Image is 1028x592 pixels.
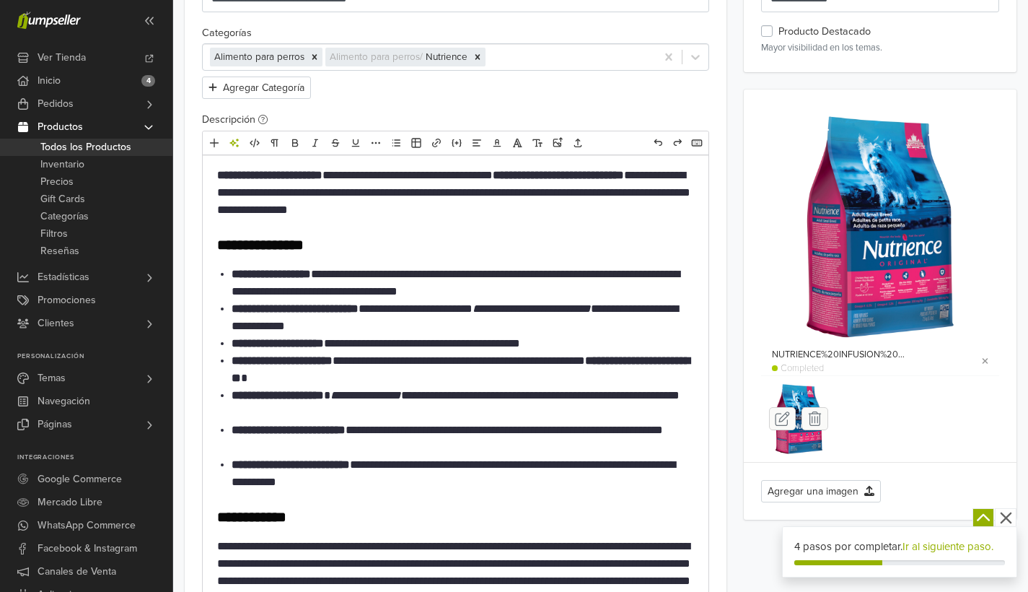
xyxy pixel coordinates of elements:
span: Precios [40,173,74,191]
a: Ir al siguiente paso. [902,540,993,553]
a: Subir imágenes [548,134,567,152]
span: Facebook & Instagram [38,537,137,560]
span: Inicio [38,69,61,92]
span: Pedidos [38,92,74,116]
a: Tabla [407,134,426,152]
span: Completed [781,362,824,374]
span: Canales de Venta [38,560,116,583]
span: Google Commerce [38,468,122,491]
span: Navegación [38,390,90,413]
button: Agregar Categoría [202,77,311,99]
a: Rehacer [668,134,687,152]
a: Fuente [508,134,527,152]
span: WhatsApp Commerce [38,514,136,537]
a: Alineación [467,134,486,152]
span: Promociones [38,289,96,312]
label: Descripción [202,112,268,128]
span: 4 [141,75,155,87]
span: Alimento para perros / [330,51,426,63]
a: Formato [265,134,284,152]
p: Personalización [17,352,172,361]
a: Subrayado [346,134,365,152]
div: Remove [object Object] [307,48,322,66]
label: Producto Destacado [778,24,871,40]
div: 4 pasos por completar. [794,539,1005,555]
span: Ver Tienda [38,46,86,69]
span: Nutrience [426,51,467,63]
a: Color del texto [488,134,506,152]
span: Todos los Productos [40,139,131,156]
a: Lista [387,134,405,152]
div: Remove [object Object] [470,48,486,66]
span: Estadísticas [38,266,89,289]
a: Añadir [205,134,224,152]
button: Agregar una imagen [761,480,881,502]
p: Mayor visibilidad en los temas. [761,41,999,55]
a: Negrita [286,134,304,152]
span: Temas [38,367,66,390]
a: Tamaño de fuente [528,134,547,152]
span: Gift Cards [40,191,85,208]
span: Inventario [40,156,84,173]
a: Herramientas de IA [225,134,244,152]
p: Integraciones [17,453,172,462]
a: Deshacer [649,134,667,152]
span: Productos [38,116,83,139]
span: Reseñas [40,243,79,260]
span: Clientes [38,312,74,335]
span: Alimento para perros [214,51,304,63]
a: HTML [245,134,264,152]
a: Incrustar [447,134,466,152]
a: Más formato [366,134,385,152]
label: Categorías [202,25,252,41]
a: Cursiva [306,134,325,152]
a: Subir archivos [568,134,587,152]
p: NUTRIENCE%20INFUSION%20PUPPY%20CACHORRO%202%2C27KG.jpg [772,348,909,362]
span: Filtros [40,225,68,243]
span: Mercado Libre [38,491,102,514]
a: Atajos [687,134,706,152]
a: Enlace [427,134,446,152]
img: ALIMENTO_20PERRO_20NUTRIENCE_20ORIGINAL_20RAZA_20PEQUEN_CC_83A_20-_202_2C5KG.jpg [761,107,999,345]
a: Eliminado [326,134,345,152]
span: Categorías [40,208,89,225]
span: Páginas [38,413,72,436]
img: NUTRIENCE_20INFUSION_20PUPPY_20CACHORRO_202_2C27KG_---_1756167430800.jpg [843,381,918,457]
